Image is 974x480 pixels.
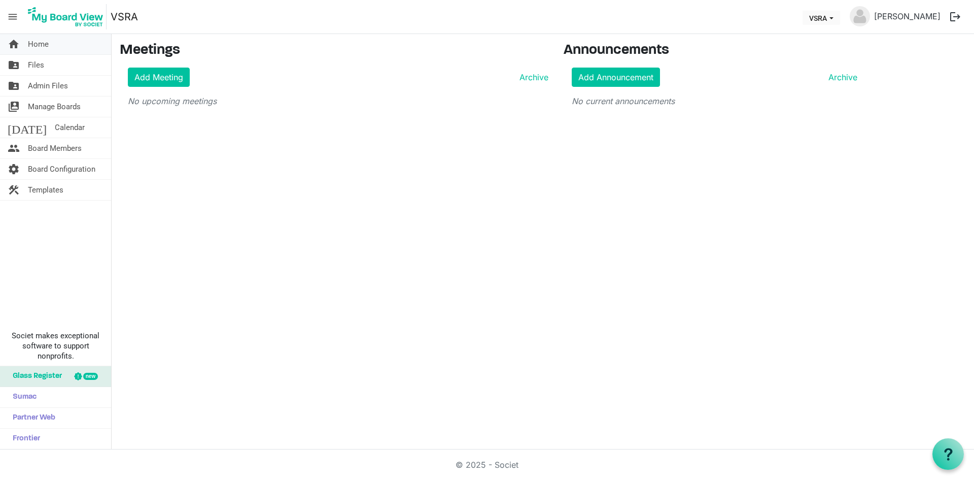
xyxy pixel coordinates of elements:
[28,180,63,200] span: Templates
[456,460,518,470] a: © 2025 - Societ
[8,138,20,158] span: people
[515,71,548,83] a: Archive
[8,117,47,138] span: [DATE]
[8,159,20,179] span: settings
[803,11,840,25] button: VSRA dropdownbutton
[8,180,20,200] span: construction
[870,6,945,26] a: [PERSON_NAME]
[8,429,40,449] span: Frontier
[564,42,865,59] h3: Announcements
[83,373,98,380] div: new
[8,97,20,117] span: switch_account
[8,387,37,407] span: Sumac
[8,408,55,428] span: Partner Web
[28,138,82,158] span: Board Members
[572,95,857,107] p: No current announcements
[945,6,966,27] button: logout
[8,55,20,75] span: folder_shared
[572,68,660,87] a: Add Announcement
[824,71,857,83] a: Archive
[8,366,62,387] span: Glass Register
[55,117,85,138] span: Calendar
[28,159,95,179] span: Board Configuration
[8,34,20,54] span: home
[28,55,44,75] span: Files
[28,76,68,96] span: Admin Files
[28,97,81,117] span: Manage Boards
[5,331,107,361] span: Societ makes exceptional software to support nonprofits.
[850,6,870,26] img: no-profile-picture.svg
[128,68,190,87] a: Add Meeting
[128,95,548,107] p: No upcoming meetings
[111,7,138,27] a: VSRA
[28,34,49,54] span: Home
[8,76,20,96] span: folder_shared
[3,7,22,26] span: menu
[120,42,548,59] h3: Meetings
[25,4,107,29] img: My Board View Logo
[25,4,111,29] a: My Board View Logo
